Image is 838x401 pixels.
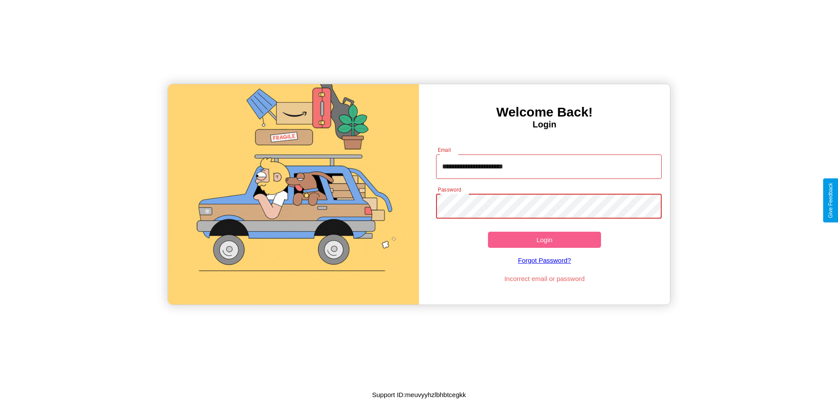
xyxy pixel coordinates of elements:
[168,84,419,305] img: gif
[432,273,658,284] p: Incorrect email or password
[488,232,601,248] button: Login
[438,146,451,154] label: Email
[419,120,670,130] h4: Login
[372,389,466,401] p: Support ID: meuvyyhzlbhbtcegkk
[419,105,670,120] h3: Welcome Back!
[438,186,461,193] label: Password
[828,183,834,218] div: Give Feedback
[432,248,658,273] a: Forgot Password?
